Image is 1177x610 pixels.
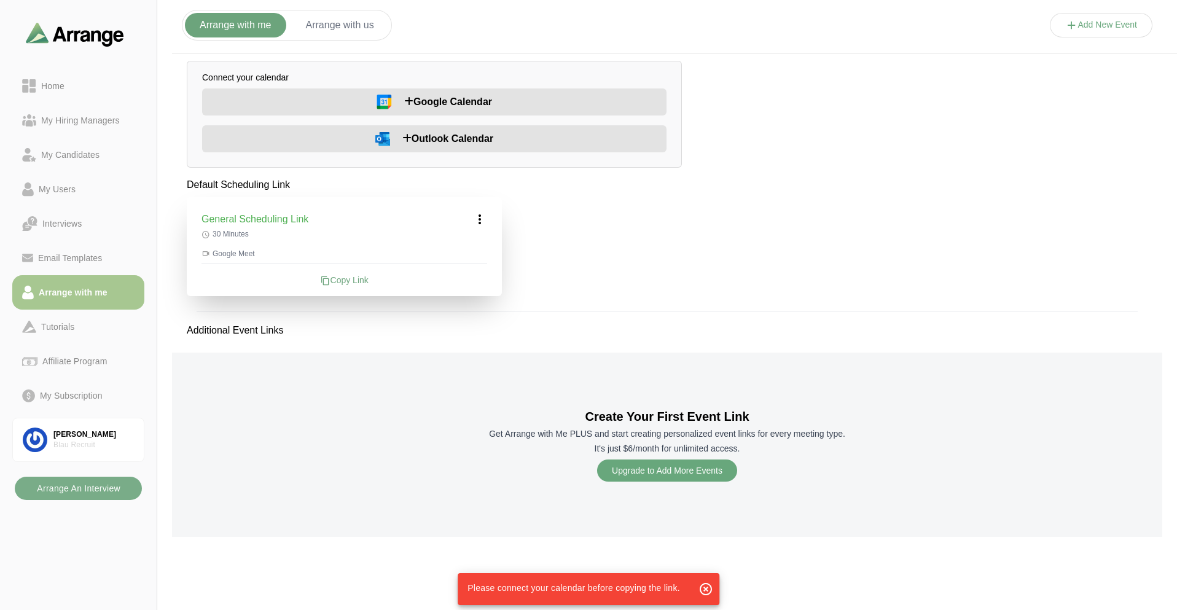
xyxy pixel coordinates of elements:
p: Google Meet [201,249,487,259]
div: My Hiring Managers [36,113,125,128]
button: Outlook Calendar [202,125,667,152]
p: It's just $6/month for unlimited access. [489,442,845,455]
div: [PERSON_NAME] [53,429,134,440]
a: Interviews [12,206,144,241]
div: My Users [34,182,80,197]
div: Email Templates [33,251,107,265]
p: Default Scheduling Link [187,178,502,192]
div: Affiliate Program [37,354,112,369]
a: My Hiring Managers [12,103,144,138]
button: Arrange An Interview [15,477,142,500]
button: Arrange with me [185,13,286,37]
a: My Candidates [12,138,144,172]
p: Connect your calendar [202,71,667,84]
img: arrangeai-name-small-logo.4d2b8aee.svg [26,22,124,46]
p: Get Arrange with Me PLUS and start creating personalized event links for every meeting type. [489,428,845,440]
a: Tutorials [12,310,144,344]
a: [PERSON_NAME]Blau Recruit [12,418,144,462]
b: Arrange An Interview [36,477,120,500]
div: My Candidates [36,147,104,162]
div: Interviews [37,216,87,231]
span: Please connect your calendar before copying the link. [467,583,680,593]
div: Home [36,79,69,93]
button: Upgrade to Add More Events [597,459,737,482]
a: My Subscription [12,378,144,413]
button: Google Calendar [202,88,667,115]
a: Home [12,69,144,103]
div: Tutorials [36,319,79,334]
h3: General Scheduling Link [201,212,308,227]
span: Google Calendar [404,95,492,109]
div: Blau Recruit [53,440,134,450]
a: Affiliate Program [12,344,144,378]
p: 30 Minutes [201,229,487,239]
div: My Subscription [35,388,108,403]
p: Additional Event Links [172,308,298,353]
a: Email Templates [12,241,144,275]
a: Arrange with me [12,275,144,310]
h2: Create Your First Event Link [489,408,845,425]
span: Outlook Calendar [402,131,493,146]
button: Arrange with us [291,13,389,37]
div: Arrange with me [34,285,112,300]
button: Add New Event [1050,13,1153,37]
a: My Users [12,172,144,206]
div: Copy Link [201,274,487,286]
